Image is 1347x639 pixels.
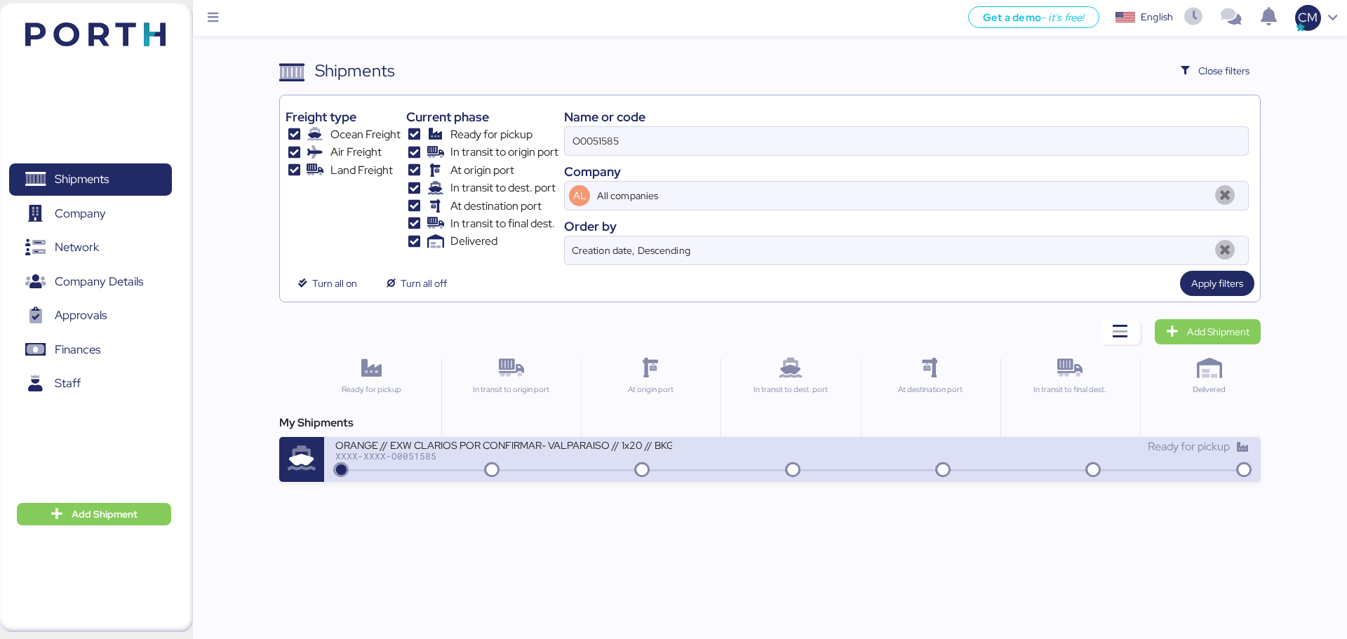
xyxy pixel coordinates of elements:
[1298,8,1318,27] span: CM
[450,144,558,161] span: In transit to origin port
[9,265,172,297] a: Company Details
[727,384,854,396] div: In transit to dest. port
[312,275,357,292] span: Turn all on
[9,300,172,332] a: Approvals
[1155,319,1261,344] a: Add Shipment
[1007,384,1134,396] div: In transit to final dest.
[9,197,172,229] a: Company
[450,215,555,232] span: In transit to final dest.
[55,305,107,325] span: Approvals
[1198,62,1249,79] span: Close filters
[286,107,400,126] div: Freight type
[573,188,587,203] span: AL
[315,58,395,83] div: Shipments
[55,203,106,224] span: Company
[55,271,143,292] span: Company Details
[1141,10,1173,25] div: English
[450,162,514,179] span: At origin port
[9,163,172,196] a: Shipments
[335,438,672,450] div: ORANGE // EXW CLARIOS POR CONFIRMAR- VALPARAISO // 1x20 // BKG HAPAG 32894753 - maersk 255703625
[867,384,994,396] div: At destination port
[564,107,1249,126] div: Name or code
[335,451,672,461] div: XXXX-XXXX-O0051585
[374,271,458,296] button: Turn all off
[406,107,558,126] div: Current phase
[9,333,172,365] a: Finances
[1170,58,1261,83] button: Close filters
[450,198,542,215] span: At destination port
[448,384,575,396] div: In transit to origin port
[1146,384,1273,396] div: Delivered
[450,126,532,143] span: Ready for pickup
[564,217,1249,236] div: Order by
[55,339,100,360] span: Finances
[286,271,368,296] button: Turn all on
[564,162,1249,181] div: Company
[1180,271,1254,296] button: Apply filters
[1187,323,1249,340] span: Add Shipment
[450,233,497,250] span: Delivered
[1191,275,1243,292] span: Apply filters
[55,373,81,394] span: Staff
[55,169,109,189] span: Shipments
[17,503,171,525] button: Add Shipment
[72,506,138,523] span: Add Shipment
[587,384,714,396] div: At origin port
[330,162,393,179] span: Land Freight
[307,384,435,396] div: Ready for pickup
[330,126,401,143] span: Ocean Freight
[1148,439,1230,454] span: Ready for pickup
[279,415,1260,431] div: My Shipments
[201,6,225,30] button: Menu
[9,231,172,264] a: Network
[9,368,172,400] a: Staff
[330,144,382,161] span: Air Freight
[55,237,99,257] span: Network
[450,180,556,196] span: In transit to dest. port
[401,275,447,292] span: Turn all off
[594,182,1208,210] input: AL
